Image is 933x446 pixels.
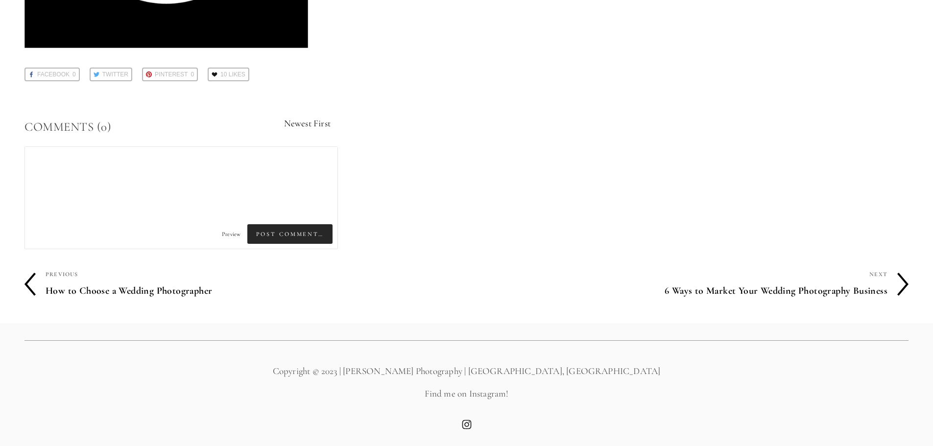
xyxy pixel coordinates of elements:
span: Twitter [102,69,128,80]
a: Instagram [462,420,472,429]
a: Facebook0 [24,68,80,81]
a: 10 Likes [208,68,249,81]
span: Facebook [37,69,70,80]
h4: How to Choose a Wedding Photographer [46,281,467,301]
h4: 6 Ways to Market Your Wedding Photography Business [467,281,888,301]
a: Pinterest0 [142,68,198,81]
div: Previous [46,268,467,281]
span: 0 [191,69,194,80]
a: Twitter [90,68,132,81]
span: 10 Likes [220,69,245,80]
span: 0 [72,69,76,80]
span: Post Comment… [247,224,333,244]
div: Next [467,268,888,281]
span: Preview [222,231,240,237]
span: Pinterest [155,69,188,80]
span: Comments (0) [24,119,111,134]
a: Previous How to Choose a Wedding Photographer [24,268,467,301]
a: Next 6 Ways to Market Your Wedding Photography Business [467,268,909,301]
p: Copyright © 2023 | [PERSON_NAME] Photography | [GEOGRAPHIC_DATA], [GEOGRAPHIC_DATA] [24,365,909,378]
p: Find me on Instagram! [24,387,909,400]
